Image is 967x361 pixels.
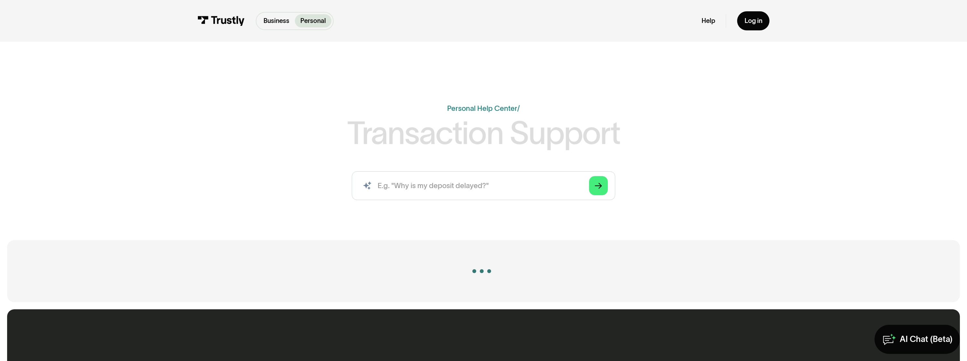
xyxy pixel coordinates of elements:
[900,334,952,345] div: AI Chat (Beta)
[258,14,295,27] a: Business
[295,14,331,27] a: Personal
[300,16,326,26] p: Personal
[352,171,615,200] form: Search
[263,16,289,26] p: Business
[447,104,517,112] a: Personal Help Center
[745,17,762,25] div: Log in
[875,325,960,354] a: AI Chat (Beta)
[517,104,520,112] div: /
[737,11,769,30] a: Log in
[352,171,615,200] input: search
[198,16,245,26] img: Trustly Logo
[347,117,620,148] h1: Transaction Support
[702,17,715,25] a: Help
